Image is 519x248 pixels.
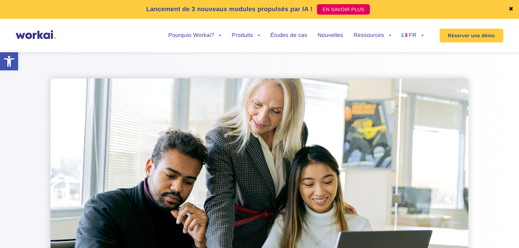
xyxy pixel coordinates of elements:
[318,33,343,38] a: Nouvelles
[146,5,312,14] p: Lancement de 3 nouveaux modules propulsés par IA !
[232,33,260,38] a: Produits
[317,4,370,15] a: EN SAVOIR PLUS
[168,33,221,38] a: Pourquio Workai?
[409,32,417,38] span: FR
[270,33,307,38] a: Études de cas
[440,29,503,42] a: Réserver une démo
[402,33,424,38] a: FR
[509,7,513,12] a: ✖
[354,33,391,38] a: Ressources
